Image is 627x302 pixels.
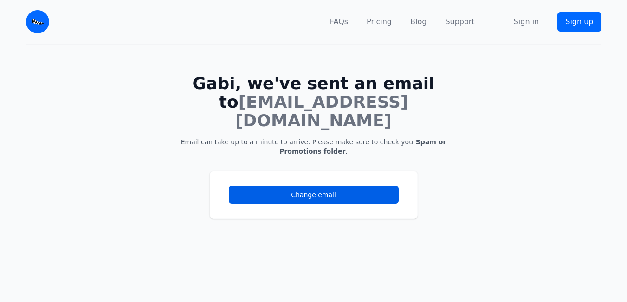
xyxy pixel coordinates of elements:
p: Email can take up to a minute to arrive. Please make sure to check your . [180,137,447,156]
a: FAQs [330,16,348,27]
a: Blog [410,16,427,27]
img: Email Monster [26,10,49,33]
h1: Gabi, we've sent an email to [180,74,447,130]
a: Sign in [514,16,539,27]
a: Sign up [557,12,601,32]
a: Change email [229,186,399,204]
a: Pricing [367,16,392,27]
a: Support [445,16,474,27]
span: [EMAIL_ADDRESS][DOMAIN_NAME] [235,92,408,130]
